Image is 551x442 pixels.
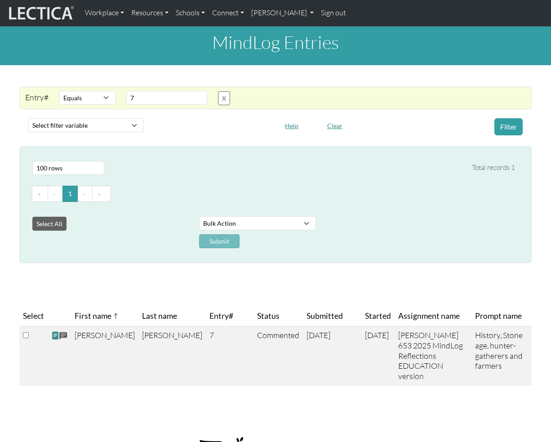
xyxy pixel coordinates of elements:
th: Select [19,306,48,326]
img: lecticalive [7,4,74,22]
td: [PERSON_NAME] 653 2025 MindLog Reflections EDUCATION version [395,326,471,385]
a: Workplace [81,4,128,22]
td: [DATE] [361,326,395,385]
button: X [218,91,230,105]
a: Help [281,120,302,129]
td: [DATE] [303,326,361,385]
span: Status [257,310,280,322]
a: [PERSON_NAME] [248,4,317,22]
span: comments [59,331,67,341]
a: Resources [128,4,172,22]
a: Schools [172,4,209,22]
button: Help [281,119,302,133]
th: Started [361,306,395,326]
button: Clear [323,119,347,133]
input: Value [126,91,207,105]
td: [PERSON_NAME] [71,326,138,385]
th: Last name [138,306,206,326]
span: Entry# [209,310,250,322]
span: Prompt name [475,310,522,322]
td: [PERSON_NAME] [138,326,206,385]
div: Entry# [20,91,54,105]
button: Select All [32,217,67,231]
span: view [51,331,59,340]
td: Commented [253,326,303,385]
button: Go to page 1 [62,186,78,202]
span: Assignment name [398,310,460,322]
span: First name [75,310,119,322]
span: Submitted [307,310,343,322]
a: Sign out [317,4,350,22]
td: History, Stone age, hunter-gatherers and farmers [471,326,532,385]
a: Connect [209,4,248,22]
button: Filter [494,118,523,135]
td: 7 [206,326,253,385]
div: Total records 1 [472,162,515,174]
ul: Pagination [32,186,515,202]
